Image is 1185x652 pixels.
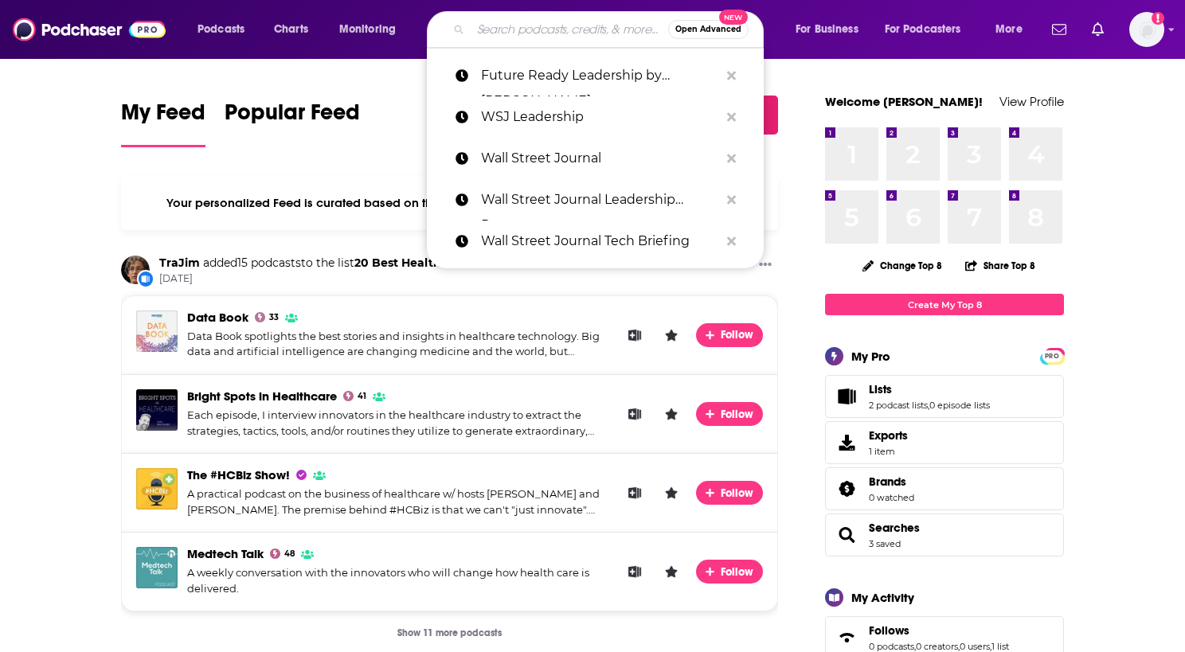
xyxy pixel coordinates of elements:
span: For Podcasters [885,18,961,41]
p: Wall Street Journal Leadership Presents [481,179,719,221]
button: Share Top 8 [964,250,1036,281]
a: Show notifications dropdown [1085,16,1110,43]
span: Monitoring [339,18,396,41]
img: The #HCBiz Show! [136,468,178,509]
span: 41 [358,393,366,400]
a: 2 podcast lists [869,400,928,411]
button: Change Top 8 [853,256,952,275]
span: New [719,10,748,25]
button: Leave a Rating [659,323,683,347]
a: 33 [255,312,279,322]
span: Exports [869,428,908,443]
div: My Pro [851,349,890,364]
span: Follow [721,486,755,500]
span: Exports [831,431,862,454]
button: Add to List [623,323,647,347]
img: Data Book [136,310,178,352]
a: Follows [831,627,862,649]
a: Brands [831,478,862,500]
button: open menu [784,17,878,42]
span: , [958,641,960,652]
span: PRO [1042,350,1062,362]
a: My Feed [121,99,205,147]
span: Charts [274,18,308,41]
div: New List [137,270,154,287]
span: 33 [269,314,279,321]
button: Add to List [623,560,647,584]
a: Lists [869,382,990,396]
a: 20 Best Health Insurance Podcasts [354,256,559,270]
div: Each episode, I interview innovators in the healthcare industry to extract the strategies, tactic... [187,408,610,439]
h3: to the list [159,256,559,271]
span: added 15 podcasts [203,256,301,270]
div: Search podcasts, credits, & more... [442,11,779,48]
a: Searches [831,524,862,546]
span: Follow [721,408,755,421]
p: Wall Street Journal [481,138,719,179]
a: Podchaser - Follow, Share and Rate Podcasts [13,14,166,45]
img: Medtech Talk [136,547,178,588]
button: Add to List [623,402,647,426]
a: Create My Top 8 [825,294,1064,315]
a: 0 podcasts [869,641,914,652]
a: Exports [825,421,1064,464]
div: Your personalized Feed is curated based on the Podcasts, Creators, Users, and Lists that you Follow. [121,176,778,230]
a: 0 users [960,641,990,652]
a: 48 [270,549,295,559]
span: Lists [825,375,1064,418]
button: Add to List [623,481,647,505]
img: Bright Spots in Healthcare [136,389,178,431]
a: 1 list [991,641,1009,652]
a: Wall Street Journal Tech Briefing [427,221,764,262]
a: Wall Street Journal Leadership Presents [427,179,764,221]
span: Follow [721,328,755,342]
button: Show profile menu [1129,12,1164,47]
a: Brands [869,474,914,489]
a: 3 saved [869,538,901,549]
a: TraJim [159,256,200,270]
button: open menu [984,17,1042,42]
span: 48 [284,551,295,557]
span: 1 item [869,446,908,457]
button: Follow [696,560,763,584]
span: The #HCBiz Show! [187,467,290,482]
a: Searches [869,521,920,535]
span: Lists [869,382,892,396]
button: Follow [696,481,763,505]
span: , [914,641,916,652]
p: Wall Street Journal Tech Briefing [481,221,719,262]
span: , [990,641,991,652]
span: Open Advanced [675,25,741,33]
img: TraJim [121,256,150,284]
a: 0 watched [869,492,914,503]
button: Follow [696,402,763,426]
a: PRO [1042,349,1062,361]
svg: Add a profile image [1152,12,1164,25]
p: Future Ready Leadership by Jacob Morgan [481,55,719,96]
a: Wall Street Journal [427,138,764,179]
input: Search podcasts, credits, & more... [471,17,668,42]
span: Follows [869,623,909,638]
a: 0 episode lists [929,400,990,411]
a: WSJ Leadership [427,96,764,138]
span: Brands [869,474,906,489]
div: My Activity [851,590,914,605]
button: Leave a Rating [659,481,683,505]
p: WSJ Leadership [481,96,719,138]
a: Medtech Talk [187,546,264,561]
button: Leave a Rating [659,402,683,426]
span: Podcasts [197,18,244,41]
span: [DATE] [159,272,559,286]
button: Show More Button [753,256,778,275]
a: 0 creators [916,641,958,652]
button: Open AdvancedNew [668,20,749,39]
div: Data Book spotlights the best stories and insights in healthcare technology. Big data and artific... [187,329,610,360]
button: open menu [186,17,265,42]
div: A practical podcast on the business of healthcare w/ hosts [PERSON_NAME] and [PERSON_NAME]. The p... [187,486,610,517]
